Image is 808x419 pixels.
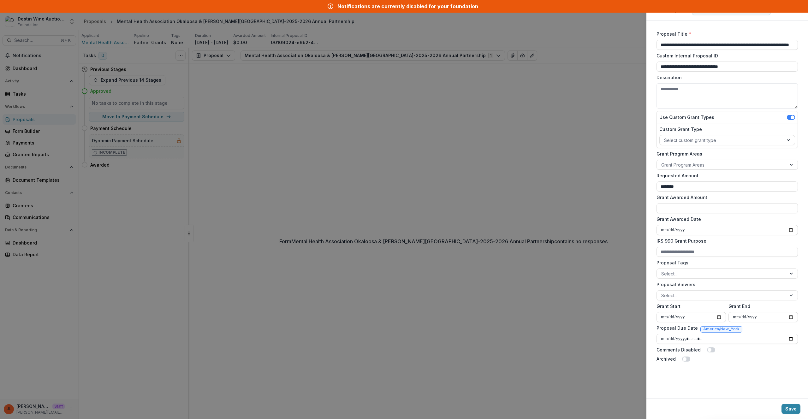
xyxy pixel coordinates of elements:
[656,238,794,244] label: IRS 990 Grant Purpose
[656,346,701,353] label: Comments Disabled
[656,303,722,310] label: Grant Start
[654,6,689,13] span: Edit Proposal
[703,327,740,331] span: America/New_York
[656,356,676,362] label: Archived
[656,150,794,157] label: Grant Program Areas
[659,114,714,121] label: Use Custom Grant Types
[656,325,698,331] label: Proposal Due Date
[656,172,794,179] label: Requested Amount
[728,303,794,310] label: Grant End
[656,216,794,222] label: Grant Awarded Date
[659,126,791,133] label: Custom Grant Type
[337,3,478,10] div: Notifications are currently disabled for your foundation
[656,31,794,37] label: Proposal Title
[656,74,794,81] label: Description
[656,259,794,266] label: Proposal Tags
[656,52,794,59] label: Custom Internal Proposal ID
[656,194,794,201] label: Grant Awarded Amount
[656,281,794,288] label: Proposal Viewers
[781,404,800,414] button: Save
